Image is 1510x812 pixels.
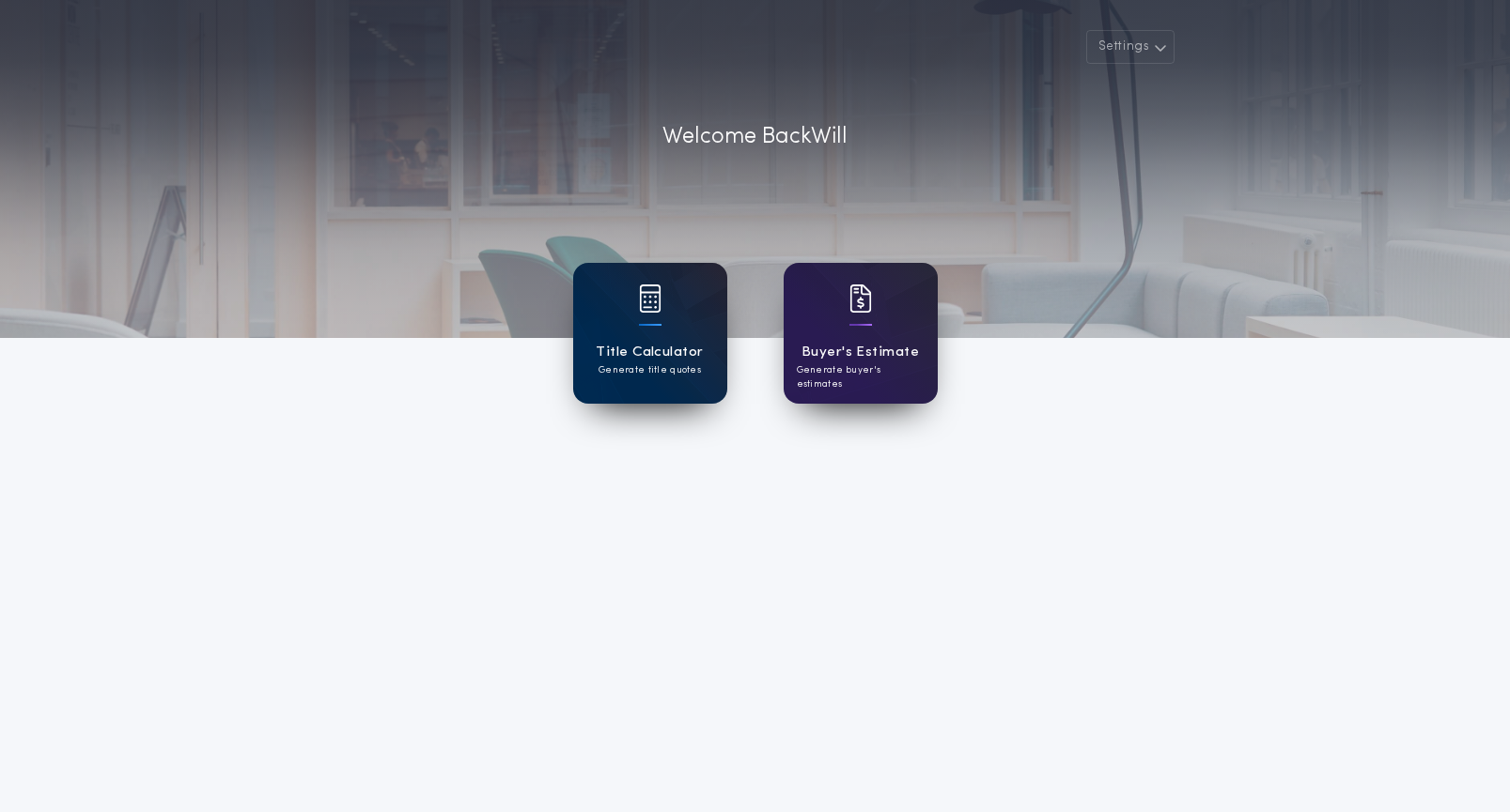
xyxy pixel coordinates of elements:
[1086,30,1175,64] button: Settings
[849,284,872,313] img: card icon
[784,263,938,404] a: card iconBuyer's EstimateGenerate buyer's estimates
[573,263,727,404] a: card iconTitle CalculatorGenerate title quotes
[596,342,703,363] h1: Title Calculator
[639,284,662,313] img: card icon
[662,120,848,154] p: Welcome Back Will
[802,342,919,363] h1: Buyer's Estimate
[797,363,925,391] p: Generate buyer's estimates
[599,363,701,377] p: Generate title quotes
